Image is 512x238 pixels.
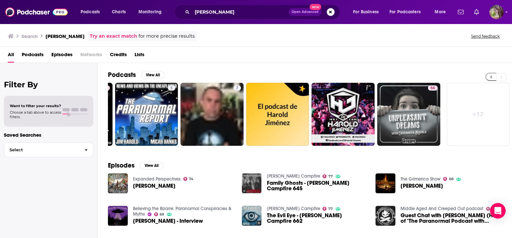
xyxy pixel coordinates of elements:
[377,83,440,146] a: 56
[267,213,368,224] span: The Evil Eye - [PERSON_NAME] Campfire 662
[353,7,379,17] span: For Business
[489,5,504,19] button: Show profile menu
[168,85,175,91] a: 5
[322,207,333,211] a: 77
[81,7,100,17] span: Podcasts
[4,148,79,152] span: Select
[138,32,195,40] span: for more precise results
[375,206,395,226] img: Guest Chat with Jim Harold (Host of "The Paranormal Podcast with Jim Harold" and "Jim Harold's Ca...
[389,7,421,17] span: For Podcasters
[108,71,164,79] a: PodcastsView All
[108,7,130,17] a: Charts
[8,49,14,63] a: All
[133,183,176,189] span: [PERSON_NAME]
[489,5,504,19] span: Logged in as MSanz
[267,206,320,211] a: Jim Harold's Campfire
[4,143,93,157] button: Select
[112,7,126,17] span: Charts
[400,213,502,224] a: Guest Chat with Jim Harold (Host of "The Paranormal Podcast with Jim Harold" and "Jim Harold's Ca...
[236,85,238,92] span: 7
[51,49,72,63] a: Episodes
[447,83,510,146] a: +17
[322,174,333,178] a: 77
[489,5,504,19] img: User Profile
[289,8,322,16] button: Open AdvancedNew
[400,176,440,182] a: The Grimerica Show
[435,7,446,17] span: More
[400,183,443,189] span: [PERSON_NAME]
[430,7,454,17] button: open menu
[22,49,44,63] a: Podcasts
[267,173,320,179] a: Jim Harold's Campfire
[443,177,453,181] a: 68
[455,6,466,18] a: Show notifications dropdown
[180,5,346,19] div: Search podcasts, credits, & more...
[292,10,319,14] span: Open Advanced
[428,85,438,91] a: 56
[76,7,108,17] button: open menu
[267,180,368,191] a: Family Ghosts - Jim Harold's Campfire 645
[170,85,173,92] span: 5
[10,104,61,108] span: Want to filter your results?
[108,161,163,169] a: EpisodesView All
[160,213,164,216] span: 69
[400,206,483,211] a: Middle Aged And Creeped Out podcast
[400,213,502,224] span: Guest Chat with [PERSON_NAME] (Host of "The Paranormal Podcast with [PERSON_NAME]" and "[PERSON_N...
[400,183,443,189] a: Jim Harold
[115,83,178,146] a: 5
[10,110,61,119] span: Choose a tab above to access filters.
[328,207,333,210] span: 77
[4,80,93,89] h2: Filter By
[242,206,262,226] img: The Evil Eye - Jim Harold's Campfire 662
[133,218,203,224] span: [PERSON_NAME] - Interview
[108,206,128,226] img: Jim Harold - Interview
[108,173,128,193] img: Jim Harold
[135,49,144,63] a: Lists
[192,7,289,17] input: Search podcasts, credits, & more...
[375,173,395,193] img: Jim Harold
[5,6,68,18] img: Podchaser - Follow, Share and Rate Podcasts
[309,4,321,10] span: New
[267,213,368,224] a: The Evil Eye - Jim Harold's Campfire 662
[140,162,163,169] button: View All
[154,212,164,216] a: 69
[328,175,333,178] span: 77
[233,85,241,91] a: 7
[385,7,430,17] button: open menu
[430,85,435,92] span: 56
[449,178,453,181] span: 68
[189,178,193,181] span: 74
[108,161,135,169] h2: Episodes
[138,7,162,17] span: Monitoring
[80,49,102,63] span: Networks
[471,6,481,18] a: Show notifications dropdown
[108,71,136,79] h2: Podcasts
[133,206,231,217] a: Believing the Bizarre: Paranormal Conspiracies & Myths
[490,203,505,219] div: Open Intercom Messenger
[46,33,85,39] h3: [PERSON_NAME]
[348,7,387,17] button: open menu
[486,207,497,211] a: 54
[133,176,181,182] a: Expanded Perspectives
[180,83,243,146] a: 7
[90,32,137,40] a: Try an exact match
[21,33,38,39] h3: Search
[242,173,262,193] img: Family Ghosts - Jim Harold's Campfire 645
[267,180,368,191] span: Family Ghosts - [PERSON_NAME] Campfire 645
[133,218,203,224] a: Jim Harold - Interview
[110,49,127,63] a: Credits
[133,183,176,189] a: Jim Harold
[141,71,164,79] button: View All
